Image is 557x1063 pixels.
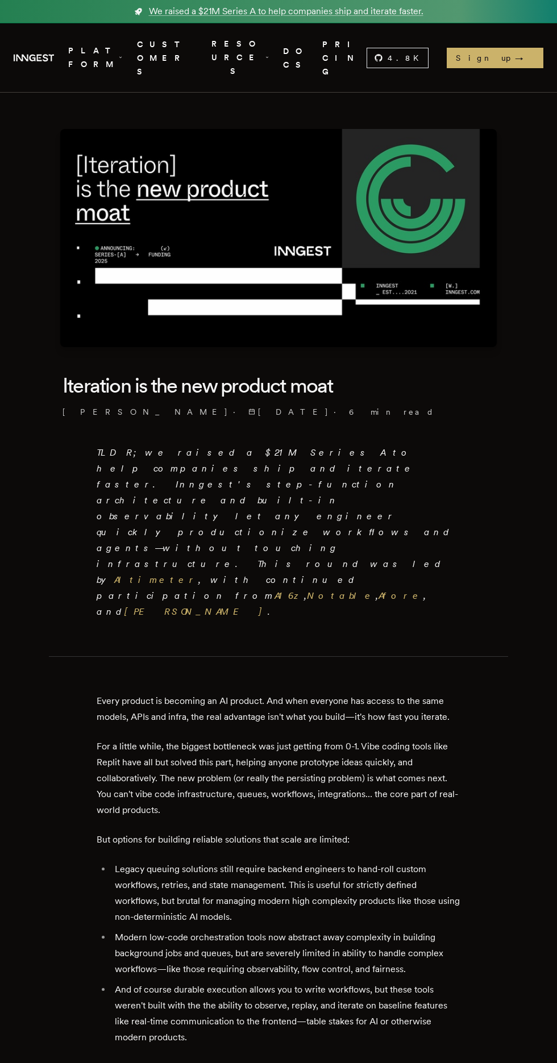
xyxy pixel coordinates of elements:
[388,52,426,64] span: 4.8 K
[349,406,434,418] span: 6 min read
[111,929,460,977] li: Modern low-code orchestration tools now abstract away complexity in building background jobs and ...
[248,406,329,418] span: [DATE]
[379,590,423,601] a: Afore
[97,832,460,848] p: But options for building reliable solutions that scale are limited:
[149,5,423,18] span: We raised a $21M Series A to help companies ship and iterate faster.
[97,447,452,617] em: TLDR; we raised a $21M Series A to help companies ship and iterate faster. Inngest's step-functio...
[307,590,376,601] a: Notable
[124,606,268,617] a: [PERSON_NAME]
[63,406,228,418] a: [PERSON_NAME]
[97,693,460,725] p: Every product is becoming an AI product. And when everyone has access to the same models, APIs an...
[60,129,497,347] img: Featured image for Iteration is the new product moat blog post
[68,37,123,78] button: PLATFORM
[515,52,534,64] span: →
[111,861,460,925] li: Legacy queuing solutions still require backend engineers to hand-roll custom workflows, retries, ...
[68,44,123,72] span: PLATFORM
[137,37,194,78] a: CUSTOMERS
[283,37,309,78] a: DOCS
[97,739,460,818] p: For a little while, the biggest bottleneck was just getting from 0-1. Vibe coding tools like Repl...
[322,37,367,78] a: PRICING
[63,374,494,397] h1: Iteration is the new product moat
[207,37,269,78] button: RESOURCES
[111,982,460,1045] li: And of course durable execution allows you to write workflows, but these tools weren't built with...
[447,48,543,68] a: Sign up
[114,574,198,585] a: Altimeter
[275,590,304,601] a: A16z
[63,406,494,418] p: · ·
